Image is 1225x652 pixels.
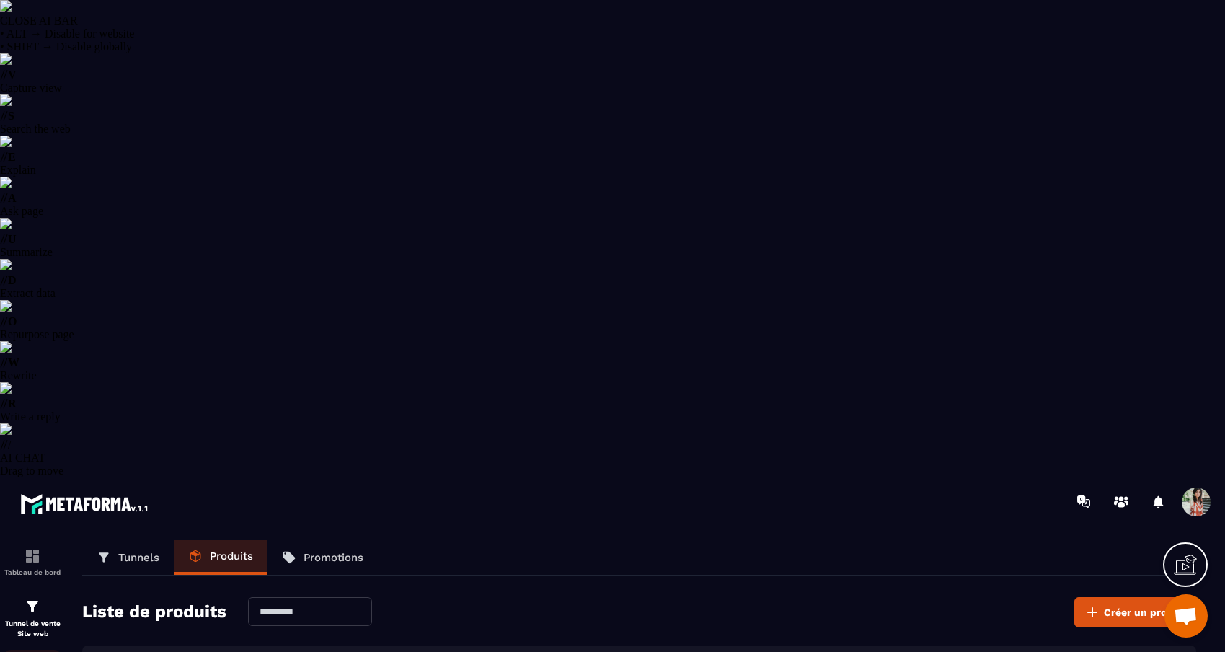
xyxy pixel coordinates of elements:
[1074,597,1196,627] button: Créer un produit
[210,550,253,563] p: Produits
[174,540,267,575] a: Produits
[1164,594,1208,638] div: Ouvrir le chat
[267,540,378,575] a: Promotions
[4,568,61,576] p: Tableau de bord
[4,537,61,587] a: formationformationTableau de bord
[24,598,41,615] img: formation
[82,540,174,575] a: Tunnels
[20,490,150,516] img: logo
[82,597,226,627] h2: Liste de produits
[304,551,363,564] p: Promotions
[118,551,159,564] p: Tunnels
[4,619,61,639] p: Tunnel de vente Site web
[24,547,41,565] img: formation
[4,587,61,650] a: formationformationTunnel de vente Site web
[1104,605,1187,620] span: Créer un produit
